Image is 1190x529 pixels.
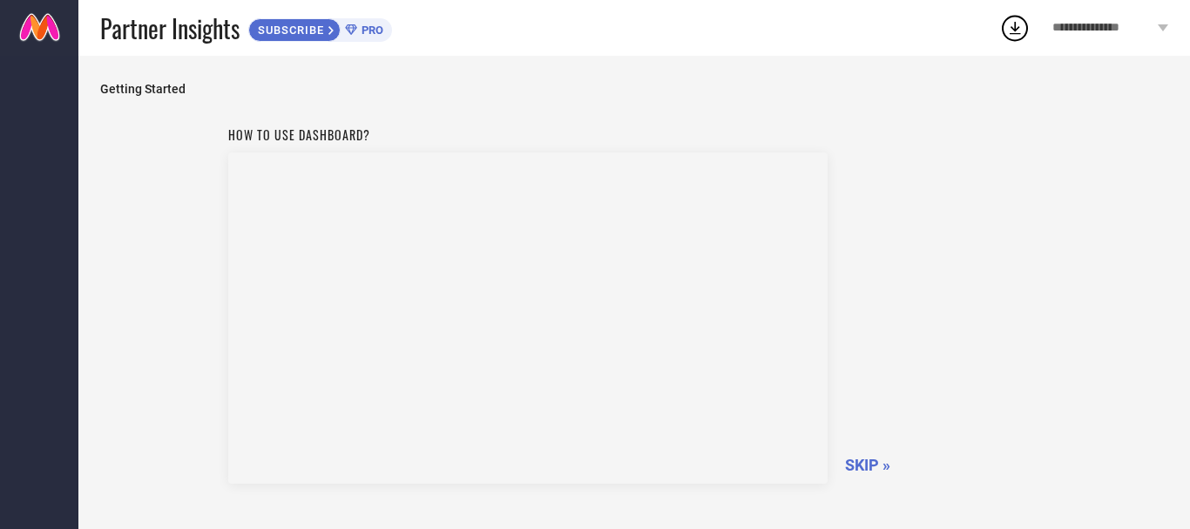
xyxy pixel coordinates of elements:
a: SUBSCRIBEPRO [248,14,392,42]
h1: How to use dashboard? [228,125,828,144]
span: SKIP » [845,456,890,474]
span: Getting Started [100,82,1168,96]
span: PRO [357,24,383,37]
span: Partner Insights [100,10,240,46]
iframe: Workspace Section [228,153,828,484]
span: SUBSCRIBE [249,24,328,37]
div: Open download list [999,12,1031,44]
